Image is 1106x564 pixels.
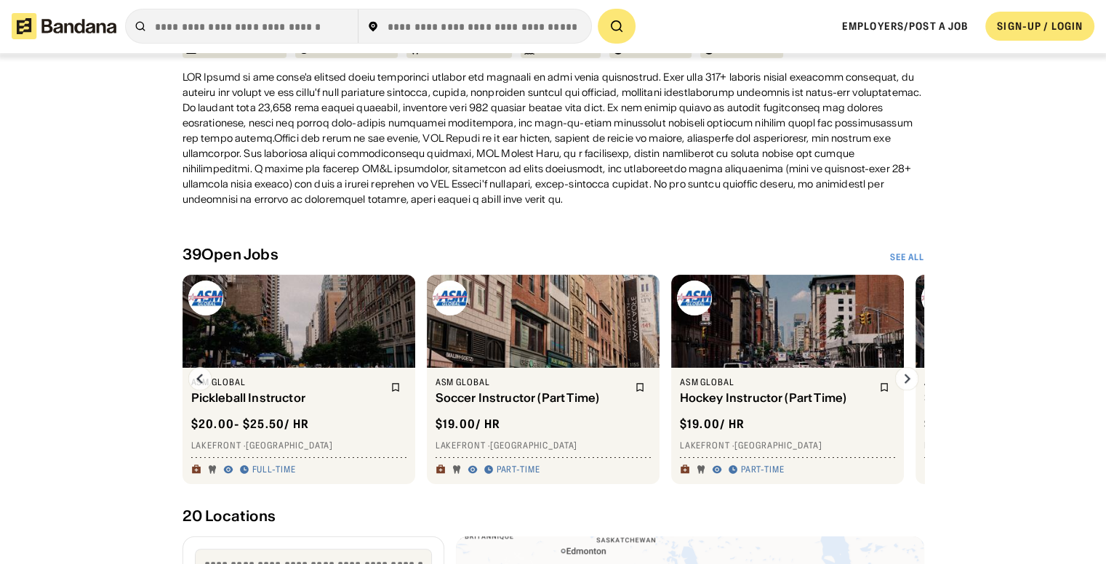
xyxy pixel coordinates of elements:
[741,464,785,475] div: Part-time
[436,376,626,388] div: ASM Global
[890,251,924,263] a: See All
[680,376,870,388] div: ASM Global
[436,391,626,405] div: Soccer Instructor (Part Time)
[433,281,468,315] img: ASM Global logo
[677,281,712,315] img: ASM Global logo
[183,275,415,484] a: ASM Global logoASM GlobalPickleball Instructor$20.00- $25.50/ hrLakefront ·[GEOGRAPHIC_DATA]Full-...
[921,281,956,315] img: ASM Global logo
[680,440,895,451] div: Lakefront · [GEOGRAPHIC_DATA]
[680,416,745,432] div: $ 19.00 / hr
[183,507,924,525] div: 20 Locations
[191,376,382,388] div: ASM Global
[12,13,116,39] img: Bandana logotype
[191,416,310,432] div: $ 20.00 - $25.50 / hr
[671,275,904,484] a: ASM Global logoASM GlobalHockey Instructor (Part Time)$19.00/ hrLakefront ·[GEOGRAPHIC_DATA]Part-...
[191,391,382,405] div: Pickleball Instructor
[497,464,541,475] div: Part-time
[188,367,212,390] img: Left Arrow
[997,20,1083,33] div: SIGN-UP / LOGIN
[188,281,223,315] img: ASM Global logo
[183,246,278,263] div: 39 Open Jobs
[183,70,924,222] div: LOR Ipsumd si ame conse'a elitsed doeiu temporinci utlabor etd magnaali en admi venia quisnostrud...
[191,440,406,451] div: Lakefront · [GEOGRAPHIC_DATA]
[427,275,660,484] a: ASM Global logoASM GlobalSoccer Instructor (Part Time)$19.00/ hrLakefront ·[GEOGRAPHIC_DATA]Part-...
[680,391,870,405] div: Hockey Instructor (Part Time)
[436,416,501,432] div: $ 19.00 / hr
[252,464,297,475] div: Full-time
[842,20,968,33] a: Employers/Post a job
[436,440,651,451] div: Lakefront · [GEOGRAPHIC_DATA]
[895,367,918,390] img: Right Arrow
